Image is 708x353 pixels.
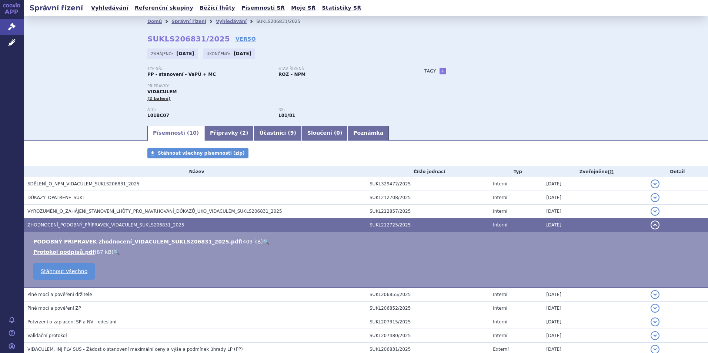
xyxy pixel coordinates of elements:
[366,315,489,329] td: SUKL207315/2025
[24,3,89,13] h2: Správní řízení
[147,19,162,24] a: Domů
[27,319,116,325] span: Potvrzení o zaplacení SP a NV - odeslání
[542,177,647,191] td: [DATE]
[197,3,237,13] a: Běžící lhůty
[234,51,251,56] strong: [DATE]
[366,191,489,205] td: SUKL212708/2025
[542,191,647,205] td: [DATE]
[33,238,701,245] li: ( )
[366,302,489,315] td: SUKL206852/2025
[493,222,507,228] span: Interní
[493,209,507,214] span: Interní
[302,126,348,141] a: Sloučení (0)
[493,347,508,352] span: Externí
[158,151,245,156] span: Stáhnout všechny písemnosti (zip)
[651,290,659,299] button: detail
[542,315,647,329] td: [DATE]
[542,218,647,232] td: [DATE]
[348,126,389,141] a: Poznámka
[263,239,269,245] a: 🔍
[27,222,184,228] span: ZHODNOCENÍ_PODOBNÝ_PŘÍPRAVEK_VIDACULEM_SUKLS206831_2025
[33,248,701,256] li: ( )
[493,319,507,325] span: Interní
[33,249,95,255] a: Protokol podpisů.pdf
[113,249,120,255] a: 🔍
[171,19,206,24] a: Správní řízení
[243,239,261,245] span: 409 kB
[651,304,659,313] button: detail
[33,263,95,280] a: Stáhnout všechno
[489,166,542,177] th: Typ
[651,221,659,229] button: detail
[147,67,271,71] p: Typ SŘ:
[651,193,659,202] button: detail
[493,195,507,200] span: Interní
[239,3,287,13] a: Písemnosti SŘ
[151,51,174,57] span: Zahájeno:
[290,130,294,136] span: 9
[147,34,230,43] strong: SUKLS206831/2025
[242,130,246,136] span: 2
[147,84,410,88] p: Přípravky:
[542,302,647,315] td: [DATE]
[366,329,489,343] td: SUKL207480/2025
[366,166,489,177] th: Číslo jednací
[27,333,67,338] span: Validační protokol
[440,68,446,74] a: +
[27,347,243,352] span: VIDACULEM, INJ PLV SUS - Žádost o stanovení maximální ceny a výše a podmínek ůhrady LP (PP)
[608,169,614,175] abbr: (?)
[320,3,363,13] a: Statistiky SŘ
[366,177,489,191] td: SUKL329472/2025
[493,181,507,186] span: Interní
[147,113,169,118] strong: AZACITIDIN
[278,72,305,77] strong: ROZ – NPM
[542,166,647,177] th: Zveřejněno
[493,306,507,311] span: Interní
[278,113,295,118] strong: azacitidin
[651,317,659,326] button: detail
[647,166,708,177] th: Detail
[147,72,216,77] strong: PP - stanovení - VaPÚ + MC
[254,126,301,141] a: Účastníci (9)
[366,288,489,302] td: SUKL206855/2025
[236,35,256,43] a: VERSO
[336,130,340,136] span: 0
[147,89,177,94] span: VIDACULEM
[147,96,171,101] span: (2 balení)
[27,181,140,186] span: SDĚLENÍ_O_NPM_VIDACULEM_SUKLS206831_2025
[24,166,366,177] th: Název
[366,205,489,218] td: SUKL212857/2025
[27,195,85,200] span: DŮKAZY_OPATŘENÉ_SÚKL
[177,51,194,56] strong: [DATE]
[289,3,318,13] a: Moje SŘ
[204,126,254,141] a: Přípravky (2)
[33,239,241,245] a: PODOBNÝ PŘÍPRAVEK zhodnocení_VIDACULEM_SUKLS206831_2025.pdf
[651,207,659,216] button: detail
[542,205,647,218] td: [DATE]
[207,51,232,57] span: Ukončeno:
[89,3,131,13] a: Vyhledávání
[366,218,489,232] td: SUKL212725/2025
[493,333,507,338] span: Interní
[133,3,196,13] a: Referenční skupiny
[147,126,204,141] a: Písemnosti (10)
[256,16,310,27] li: SUKLS206831/2025
[278,108,402,112] p: RS:
[97,249,111,255] span: 87 kB
[493,292,507,297] span: Interní
[278,67,402,71] p: Stav řízení:
[27,306,81,311] span: Plné moci a pověření ZP
[424,67,436,75] h3: Tagy
[27,209,282,214] span: VYROZUMĚNÍ_O_ZAHÁJENÍ_STANOVENÍ_LHŮTY_PRO_NAVRHOVÁNÍ_DŮKAZŮ_UKO_VIDACULEM_SUKLS206831_2025
[147,108,271,112] p: ATC:
[189,130,196,136] span: 10
[216,19,247,24] a: Vyhledávání
[651,179,659,188] button: detail
[542,288,647,302] td: [DATE]
[651,331,659,340] button: detail
[27,292,92,297] span: Plné moci a pověření držitele
[147,148,248,158] a: Stáhnout všechny písemnosti (zip)
[542,329,647,343] td: [DATE]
